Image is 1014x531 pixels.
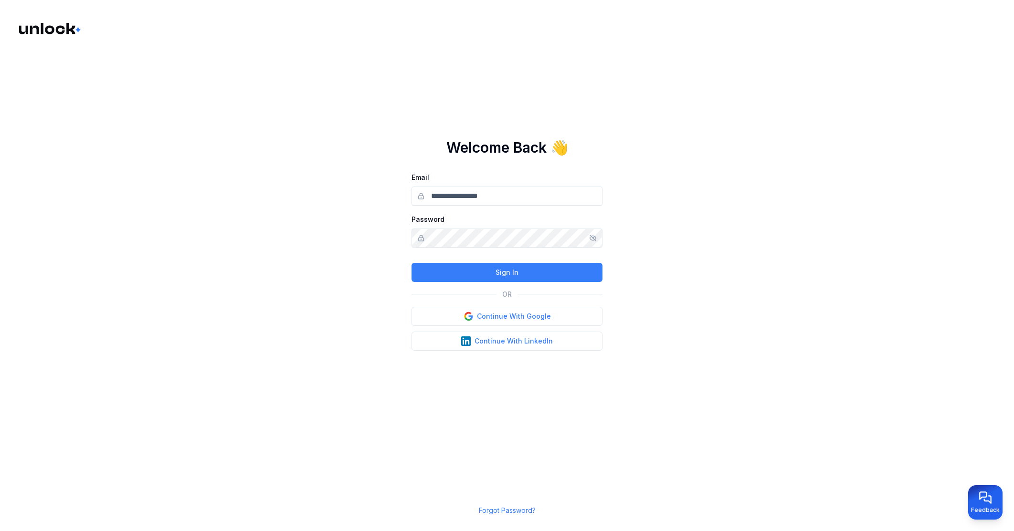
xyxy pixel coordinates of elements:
[502,290,512,299] p: OR
[446,139,568,156] h1: Welcome Back 👋
[479,506,536,514] a: Forgot Password?
[968,485,1003,520] button: Provide feedback
[19,23,82,34] img: Logo
[412,307,602,326] button: Continue With Google
[412,332,602,351] button: Continue With LinkedIn
[412,263,602,282] button: Sign In
[412,215,444,223] label: Password
[589,234,597,242] button: Show/hide password
[412,173,429,181] label: Email
[971,506,1000,514] span: Feedback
